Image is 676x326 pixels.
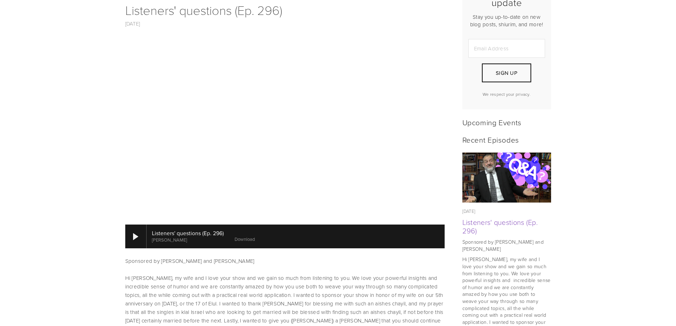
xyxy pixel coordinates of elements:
p: Stay you up-to-date on new blog posts, shiurim, and more! [468,13,545,28]
p: Sponsored by [PERSON_NAME] and [PERSON_NAME] [462,238,551,252]
time: [DATE] [462,208,476,214]
button: Sign Up [482,63,531,82]
a: Listeners' questions (Ep. 296) [125,1,282,18]
a: Listeners' questions (Ep. 296) [462,217,538,236]
h2: Recent Episodes [462,135,551,144]
h2: Upcoming Events [462,118,551,127]
p: Sponsored by [PERSON_NAME] and [PERSON_NAME] [125,257,445,265]
span: Sign Up [496,69,517,77]
a: Listeners' questions (Ep. 296) [462,153,551,203]
iframe: YouTube video player [125,37,445,216]
input: Email Address [468,39,545,58]
a: Download [235,236,255,242]
p: We respect your privacy. [468,91,545,97]
a: [DATE] [125,20,140,27]
img: Listeners' questions (Ep. 296) [462,148,551,208]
